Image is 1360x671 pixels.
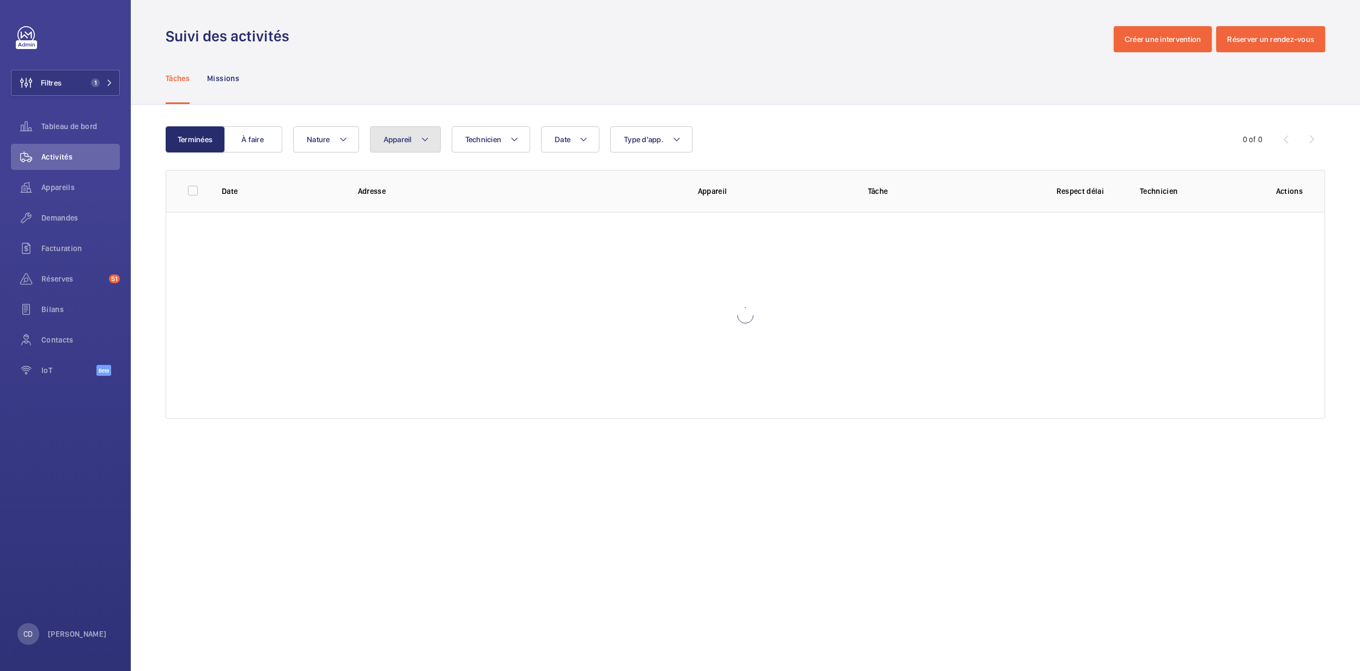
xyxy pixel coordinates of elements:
span: Réserves [41,273,105,284]
span: Activités [41,151,120,162]
p: Missions [207,73,239,84]
button: Nature [293,126,359,152]
p: Appareil [698,186,851,197]
span: Contacts [41,334,120,345]
button: Réserver un rendez-vous [1216,26,1325,52]
span: Date [555,135,570,144]
p: [PERSON_NAME] [48,629,107,639]
p: Adresse [358,186,681,197]
span: Appareil [384,135,412,144]
p: Tâches [166,73,190,84]
button: Type d'app. [610,126,693,152]
span: Technicien [465,135,502,144]
span: Nature [307,135,330,144]
span: Type d'app. [624,135,664,144]
span: Bilans [41,304,120,315]
span: 51 [109,274,120,283]
button: Créer une intervention [1114,26,1212,52]
span: Facturation [41,243,120,254]
button: Filtres1 [11,70,120,96]
button: Date [541,126,599,152]
span: Beta [96,365,111,376]
button: À faire [223,126,282,152]
h1: Suivi des activités [166,26,296,46]
p: Technicien [1140,186,1259,197]
span: 1 [91,78,100,87]
p: Date [222,186,341,197]
span: Demandes [41,212,120,223]
p: CD [23,629,33,639]
div: 0 of 0 [1243,134,1262,145]
button: Technicien [452,126,531,152]
span: Tableau de bord [41,121,120,132]
p: Respect délai [1038,186,1122,197]
p: Tâche [868,186,1021,197]
button: Terminées [166,126,224,152]
p: Actions [1276,186,1303,197]
span: IoT [41,365,96,376]
button: Appareil [370,126,441,152]
span: Appareils [41,182,120,193]
span: Filtres [41,77,62,88]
